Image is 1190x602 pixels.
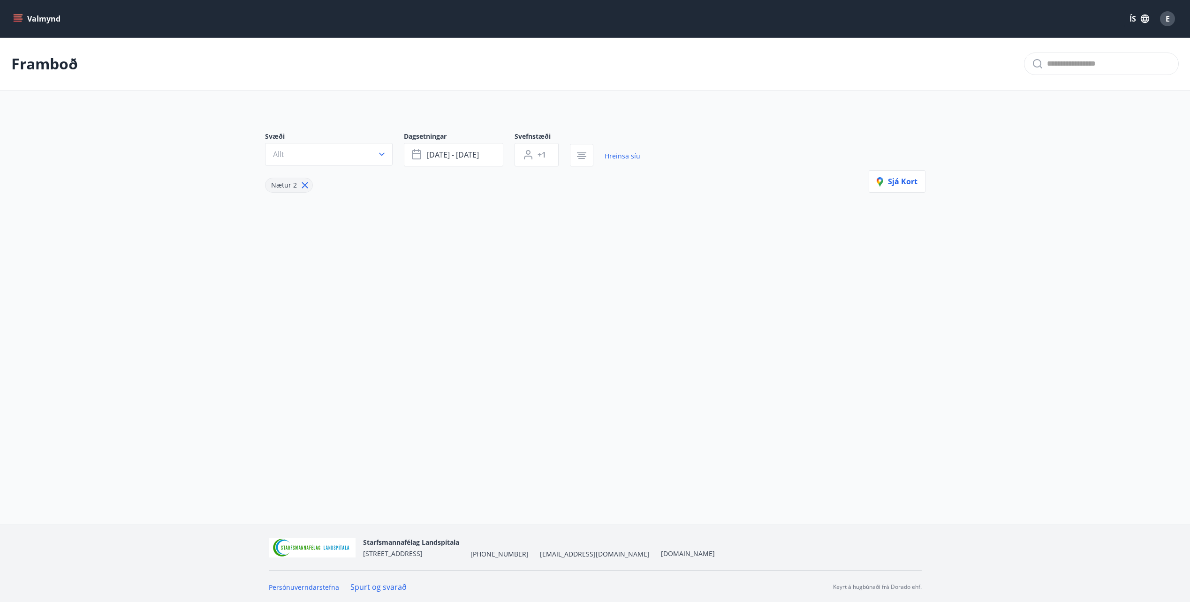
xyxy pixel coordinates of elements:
[271,181,297,189] span: Nætur 2
[404,132,515,143] span: Dagsetningar
[515,143,559,166] button: +1
[404,143,503,166] button: [DATE] - [DATE]
[538,150,546,160] span: +1
[515,132,570,143] span: Svefnstæði
[605,146,640,166] a: Hreinsa síu
[833,583,922,591] p: Keyrt á hugbúnaði frá Dorado ehf.
[470,549,529,559] span: [PHONE_NUMBER]
[269,583,339,592] a: Persónuverndarstefna
[273,149,284,159] span: Allt
[427,150,479,160] span: [DATE] - [DATE]
[265,132,404,143] span: Svæði
[661,549,715,558] a: [DOMAIN_NAME]
[363,549,423,558] span: [STREET_ADDRESS]
[265,143,393,166] button: Allt
[265,178,313,193] div: Nætur 2
[540,549,650,559] span: [EMAIL_ADDRESS][DOMAIN_NAME]
[1166,14,1170,24] span: E
[363,538,459,547] span: Starfsmannafélag Landspítala
[869,170,925,193] button: Sjá kort
[269,538,356,558] img: 55zIgFoyM5pksCsVQ4sUOj1FUrQvjI8pi0QwpkWm.png
[1124,10,1154,27] button: ÍS
[877,176,917,187] span: Sjá kort
[11,53,78,74] p: Framboð
[350,582,407,592] a: Spurt og svarað
[11,10,64,27] button: menu
[1156,8,1179,30] button: E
